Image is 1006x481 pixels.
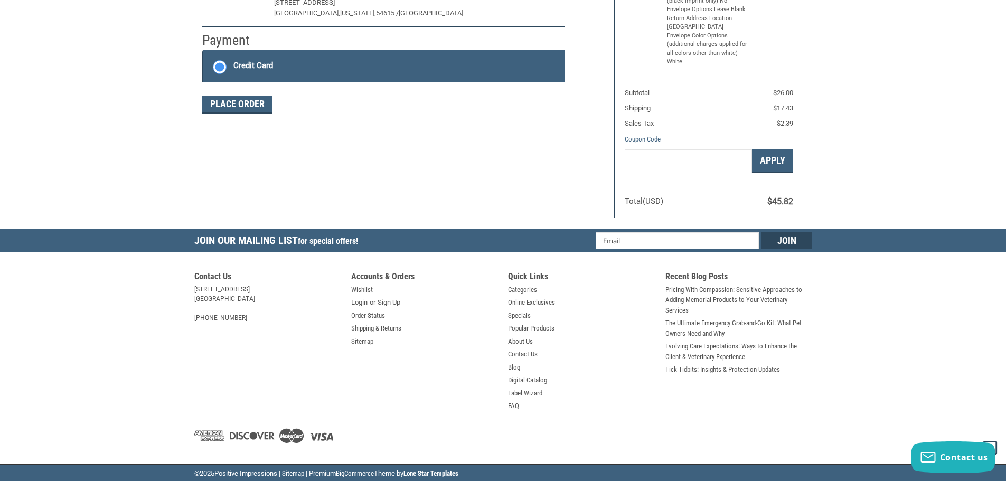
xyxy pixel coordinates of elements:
[665,341,812,362] a: Evolving Care Expectations: Ways to Enhance the Client & Veterinary Experience
[508,271,655,285] h5: Quick Links
[625,89,650,97] span: Subtotal
[351,323,401,334] a: Shipping & Returns
[194,271,341,285] h5: Contact Us
[767,196,793,206] span: $45.82
[625,119,654,127] span: Sales Tax
[665,271,812,285] h5: Recent Blog Posts
[596,232,759,249] input: Email
[508,375,547,385] a: Digital Catalog
[508,323,554,334] a: Popular Products
[940,451,988,463] span: Contact us
[508,388,542,399] a: Label Wizard
[911,441,995,473] button: Contact us
[508,336,533,347] a: About Us
[351,285,373,295] a: Wishlist
[625,135,661,143] a: Coupon Code
[773,89,793,97] span: $26.00
[399,9,463,17] span: [GEOGRAPHIC_DATA]
[378,297,400,308] a: Sign Up
[363,297,382,308] span: or
[625,149,752,173] input: Gift Certificate or Coupon Code
[351,297,368,308] a: Login
[336,469,374,477] a: BigCommerce
[298,236,358,246] span: for special offers!
[194,285,341,323] address: [STREET_ADDRESS] [GEOGRAPHIC_DATA] [PHONE_NUMBER]
[508,297,555,308] a: Online Exclusives
[665,285,812,316] a: Pricing With Compassion: Sensitive Approaches to Adding Memorial Products to Your Veterinary Serv...
[351,336,373,347] a: Sitemap
[508,285,537,295] a: Categories
[625,104,651,112] span: Shipping
[777,119,793,127] span: $2.39
[376,9,399,17] span: 54615 /
[233,57,273,74] div: Credit Card
[665,364,780,375] a: Tick Tidbits: Insights & Protection Updates
[625,196,663,206] span: Total (USD)
[202,32,264,49] h2: Payment
[752,149,793,173] button: Apply
[773,104,793,112] span: $17.43
[403,469,458,477] a: Lone Star Templates
[508,401,519,411] a: FAQ
[351,271,498,285] h5: Accounts & Orders
[665,318,812,338] a: The Ultimate Emergency Grab-and-Go Kit: What Pet Owners Need and Why
[508,349,538,360] a: Contact Us
[194,229,363,256] h5: Join Our Mailing List
[340,9,376,17] span: [US_STATE],
[667,14,749,32] li: Return Address Location [GEOGRAPHIC_DATA]
[202,96,272,114] button: Place Order
[761,232,812,249] input: Join
[274,9,340,17] span: [GEOGRAPHIC_DATA],
[508,362,520,373] a: Blog
[194,469,277,477] span: © Positive Impressions
[508,310,531,321] a: Specials
[351,310,385,321] a: Order Status
[279,469,304,477] a: | Sitemap
[667,5,749,14] li: Envelope Options Leave Blank
[200,469,214,477] span: 2025
[667,32,749,67] li: Envelope Color Options (additional charges applied for all colors other than white) White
